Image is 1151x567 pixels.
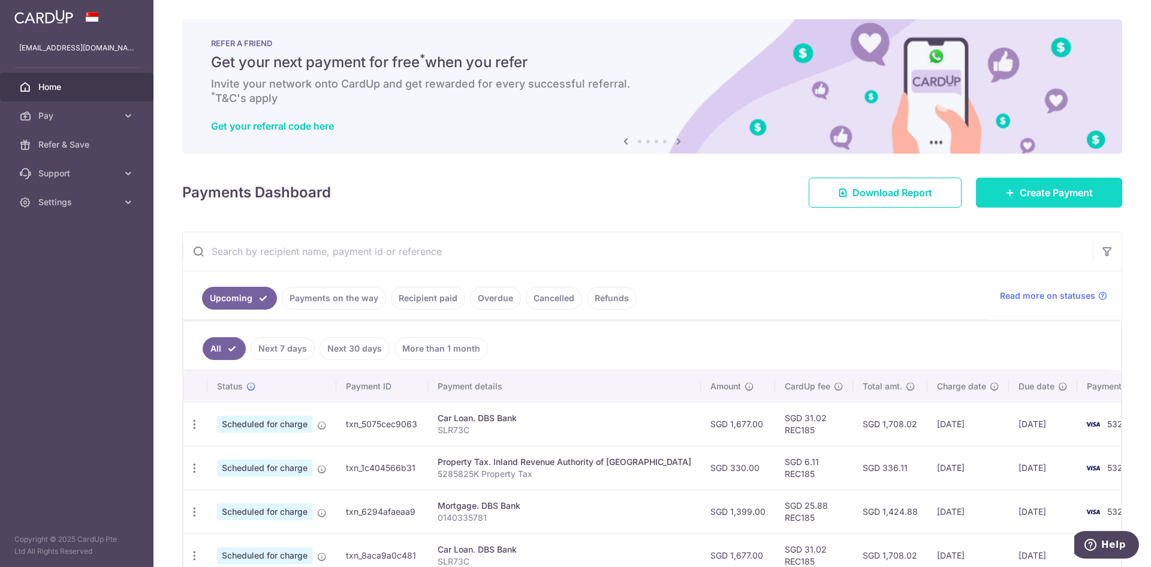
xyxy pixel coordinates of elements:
[38,167,117,179] span: Support
[937,380,986,392] span: Charge date
[701,446,775,490] td: SGD 330.00
[1081,417,1105,431] img: Bank Card
[438,512,691,524] p: 0140335781
[336,371,428,402] th: Payment ID
[438,456,691,468] div: Property Tax. Inland Revenue Authority of [GEOGRAPHIC_DATA]
[217,503,312,520] span: Scheduled for charge
[320,337,390,360] a: Next 30 days
[927,446,1009,490] td: [DATE]
[438,424,691,436] p: SLR73C
[1000,290,1107,302] a: Read more on statuses
[211,120,334,132] a: Get your referral code here
[211,77,1093,106] h6: Invite your network onto CardUp and get rewarded for every successful referral. T&C's apply
[217,547,312,564] span: Scheduled for charge
[38,81,117,93] span: Home
[1081,505,1105,519] img: Bank Card
[853,446,927,490] td: SGD 336.11
[183,232,1093,271] input: Search by recipient name, payment id or reference
[38,110,117,122] span: Pay
[394,337,488,360] a: More than 1 month
[852,185,932,200] span: Download Report
[526,287,582,310] a: Cancelled
[863,380,902,392] span: Total amt.
[336,446,428,490] td: txn_1c404566b31
[701,402,775,446] td: SGD 1,677.00
[211,38,1093,48] p: REFER A FRIEND
[1009,402,1077,446] td: [DATE]
[775,446,853,490] td: SGD 6.11 REC185
[251,337,315,360] a: Next 7 days
[182,182,331,203] h4: Payments Dashboard
[1107,463,1126,473] span: 5321
[1107,506,1126,517] span: 5321
[1019,380,1054,392] span: Due date
[710,380,741,392] span: Amount
[1074,531,1139,561] iframe: Opens a widget where you can find more information
[927,490,1009,533] td: [DATE]
[428,371,701,402] th: Payment details
[217,380,243,392] span: Status
[202,287,277,310] a: Upcoming
[336,490,428,533] td: txn_6294afaeaa9
[775,490,853,533] td: SGD 25.88 REC185
[438,544,691,556] div: Car Loan. DBS Bank
[775,402,853,446] td: SGD 31.02 REC185
[587,287,637,310] a: Refunds
[19,42,134,54] p: [EMAIL_ADDRESS][DOMAIN_NAME]
[470,287,521,310] a: Overdue
[1020,185,1093,200] span: Create Payment
[203,337,246,360] a: All
[438,412,691,424] div: Car Loan. DBS Bank
[336,402,428,446] td: txn_5075cec9063
[1009,446,1077,490] td: [DATE]
[701,490,775,533] td: SGD 1,399.00
[809,178,962,208] a: Download Report
[1081,461,1105,475] img: Bank Card
[1009,490,1077,533] td: [DATE]
[976,178,1122,208] a: Create Payment
[217,460,312,476] span: Scheduled for charge
[1107,419,1126,429] span: 5321
[1000,290,1095,302] span: Read more on statuses
[853,402,927,446] td: SGD 1,708.02
[438,468,691,480] p: 5285825K Property Tax
[217,416,312,433] span: Scheduled for charge
[853,490,927,533] td: SGD 1,424.88
[927,402,1009,446] td: [DATE]
[38,196,117,208] span: Settings
[282,287,386,310] a: Payments on the way
[785,380,830,392] span: CardUp fee
[391,287,465,310] a: Recipient paid
[211,53,1093,72] h5: Get your next payment for free when you refer
[38,139,117,151] span: Refer & Save
[438,500,691,512] div: Mortgage. DBS Bank
[14,10,73,24] img: CardUp
[182,19,1122,154] img: RAF banner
